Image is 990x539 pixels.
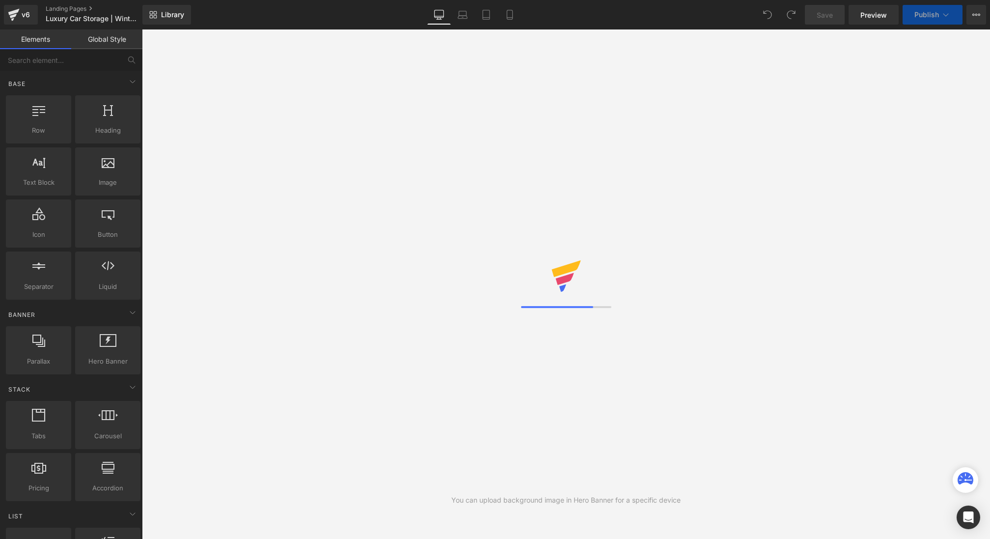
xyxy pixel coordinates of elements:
[78,431,137,441] span: Carousel
[4,5,38,25] a: v6
[78,282,137,292] span: Liquid
[78,125,137,136] span: Heading
[9,177,68,188] span: Text Block
[781,5,801,25] button: Redo
[9,431,68,441] span: Tabs
[78,356,137,367] span: Hero Banner
[46,15,140,23] span: Luxury Car Storage | Winter Vehicle Storage | [GEOGRAPHIC_DATA], [US_STATE]
[46,5,159,13] a: Landing Pages
[7,79,27,88] span: Base
[427,5,451,25] a: Desktop
[849,5,899,25] a: Preview
[9,125,68,136] span: Row
[817,10,833,20] span: Save
[161,10,184,19] span: Library
[9,483,68,493] span: Pricing
[498,5,522,25] a: Mobile
[966,5,986,25] button: More
[9,229,68,240] span: Icon
[7,511,24,521] span: List
[78,483,137,493] span: Accordion
[957,506,980,529] div: Open Intercom Messenger
[860,10,887,20] span: Preview
[142,5,191,25] a: New Library
[7,385,31,394] span: Stack
[451,495,681,506] div: You can upload background image in Hero Banner for a specific device
[71,29,142,49] a: Global Style
[758,5,777,25] button: Undo
[78,229,137,240] span: Button
[20,8,32,21] div: v6
[474,5,498,25] a: Tablet
[9,282,68,292] span: Separator
[7,310,36,319] span: Banner
[914,11,939,19] span: Publish
[903,5,962,25] button: Publish
[78,177,137,188] span: Image
[451,5,474,25] a: Laptop
[9,356,68,367] span: Parallax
